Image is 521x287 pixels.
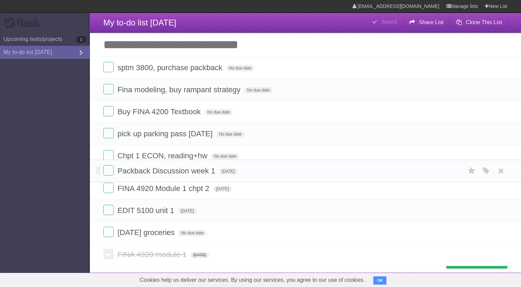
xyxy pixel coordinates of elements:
[103,183,114,193] label: Done
[103,249,114,259] label: Done
[103,62,114,72] label: Done
[373,276,387,285] button: OK
[103,205,114,215] label: Done
[103,227,114,237] label: Done
[226,65,254,71] span: No due date
[190,252,209,258] span: [DATE]
[419,19,444,25] b: Share List
[117,184,211,193] span: FINA 4920 Module 1 chpt 2
[178,208,197,214] span: [DATE]
[244,87,272,93] span: No due date
[76,36,86,43] b: 0
[103,128,114,138] label: Done
[466,19,502,25] b: Clone This List
[133,273,372,287] span: Cookies help us deliver our services. By using our services, you agree to our use of cookies.
[216,131,244,137] span: No due date
[211,153,239,159] span: No due date
[213,186,232,192] span: [DATE]
[404,16,449,29] button: Share List
[461,256,504,268] span: Buy me a coffee
[205,109,232,115] span: No due date
[450,16,507,29] button: Clone This List
[381,19,397,25] b: Saved
[465,165,478,177] label: Star task
[117,206,176,215] span: EDIT 5100 unit 1
[103,18,176,27] span: My to-do list [DATE]
[117,151,209,160] span: Chpt 1 ECON, reading+hw
[219,168,238,174] span: [DATE]
[103,150,114,160] label: Done
[178,230,206,236] span: No due date
[117,167,217,175] span: Packback Discussion week 1
[117,129,214,138] span: pick up parking pass [DATE]
[103,165,114,176] label: Done
[103,84,114,94] label: Done
[103,106,114,116] label: Done
[117,107,202,116] span: Buy FINA 4200 Textbook
[3,17,45,29] div: Flask
[117,250,188,259] span: FINA 4920 module 1
[117,85,242,94] span: Fina modeling, buy rampant strategy
[117,228,176,237] span: [DATE] groceries
[117,63,224,72] span: sptm 3800, purchase packback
